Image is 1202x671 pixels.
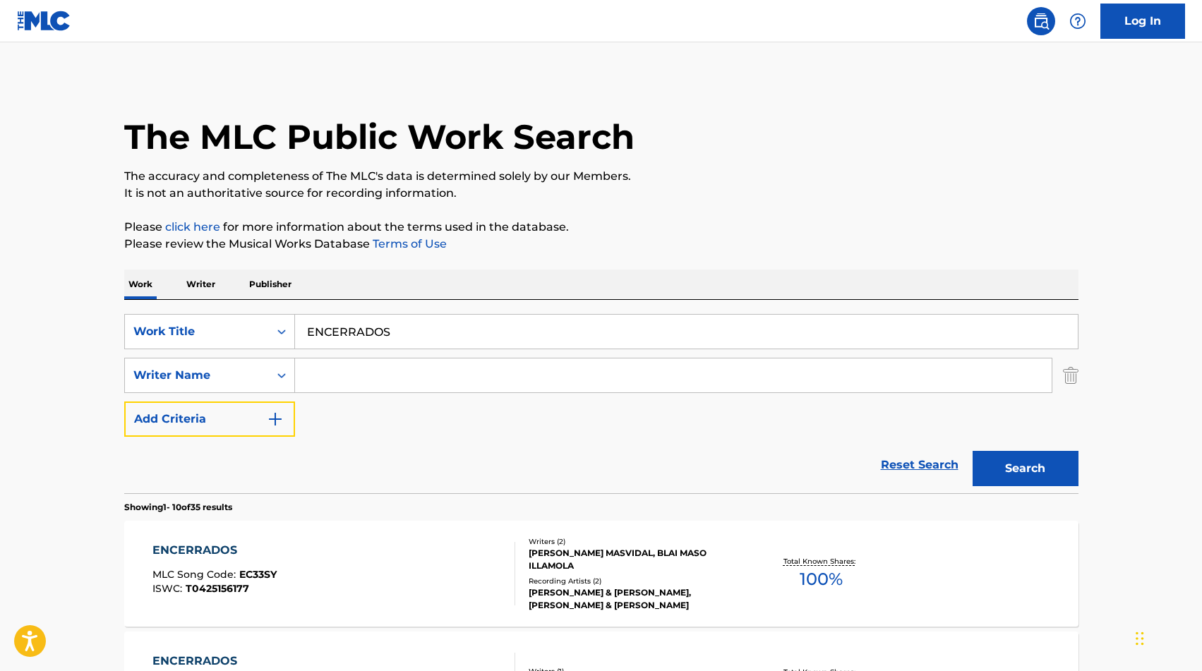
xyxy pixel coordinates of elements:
div: ENCERRADOS [152,542,277,559]
h1: The MLC Public Work Search [124,116,635,158]
span: T0425156177 [186,582,249,595]
iframe: Chat Widget [1131,603,1202,671]
div: ENCERRADOS [152,653,280,670]
img: Delete Criterion [1063,358,1078,393]
p: Total Known Shares: [783,556,859,567]
p: Work [124,270,157,299]
img: 9d2ae6d4665cec9f34b9.svg [267,411,284,428]
div: Recording Artists ( 2 ) [529,576,742,586]
div: Writer Name [133,367,260,384]
a: Log In [1100,4,1185,39]
div: Help [1064,7,1092,35]
a: Reset Search [874,449,966,480]
a: ENCERRADOSMLC Song Code:EC33SYISWC:T0425156177Writers (2)[PERSON_NAME] MASVIDAL, BLAI MASO ILLAMO... [124,521,1078,627]
img: MLC Logo [17,11,71,31]
button: Search [973,451,1078,486]
img: help [1069,13,1086,30]
button: Add Criteria [124,401,295,437]
img: search [1033,13,1050,30]
div: Widget de chat [1131,603,1202,671]
div: [PERSON_NAME] MASVIDAL, BLAI MASO ILLAMOLA [529,547,742,572]
p: Publisher [245,270,296,299]
p: Please for more information about the terms used in the database. [124,219,1078,236]
span: EC33SY [239,568,277,581]
p: Please review the Musical Works Database [124,236,1078,253]
p: Writer [182,270,220,299]
a: Terms of Use [370,237,447,250]
p: The accuracy and completeness of The MLC's data is determined solely by our Members. [124,168,1078,185]
div: [PERSON_NAME] & [PERSON_NAME], [PERSON_NAME] & [PERSON_NAME] [529,586,742,612]
p: Showing 1 - 10 of 35 results [124,501,232,514]
div: Writers ( 2 ) [529,536,742,547]
div: Arrastrar [1136,617,1144,660]
p: It is not an authoritative source for recording information. [124,185,1078,202]
a: click here [165,220,220,234]
span: MLC Song Code : [152,568,239,581]
span: 100 % [800,567,843,592]
div: Work Title [133,323,260,340]
form: Search Form [124,314,1078,493]
a: Public Search [1027,7,1055,35]
span: ISWC : [152,582,186,595]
